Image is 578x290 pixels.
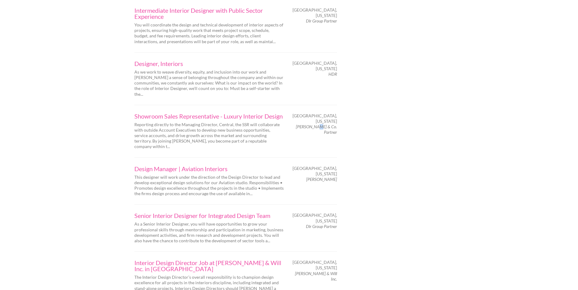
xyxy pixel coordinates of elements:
[293,7,337,18] span: [GEOGRAPHIC_DATA], [US_STATE]
[134,260,284,272] a: Interior Design Director Job at [PERSON_NAME] & Will Inc. in [GEOGRAPHIC_DATA]
[296,124,337,135] em: [PERSON_NAME] & Co. Partner
[293,212,337,223] span: [GEOGRAPHIC_DATA], [US_STATE]
[293,260,337,271] span: [GEOGRAPHIC_DATA], [US_STATE]
[134,166,284,172] a: Design Manager | Aviation Interiors
[293,60,337,71] span: [GEOGRAPHIC_DATA], [US_STATE]
[134,174,284,197] p: This designer will work under the direction of the Design Director to lead and develop exceptiona...
[134,122,284,150] p: Reporting directly to the Managing Director, Central, the SSR will collaborate with outside Accou...
[134,113,284,119] a: Showroom Sales Representative - Luxury Interior Design
[134,221,284,243] p: As a Senior Interior Designer, you will have opportunities to grow your professional skills throu...
[134,212,284,219] a: Senior Interior Designer for Integrated Design Team
[134,7,284,19] a: Intermediate Interior Designer with Public Sector Experience
[293,166,337,177] span: [GEOGRAPHIC_DATA], [US_STATE]
[306,18,337,23] em: Dlr Group Partner
[295,271,337,281] em: [PERSON_NAME] & Will Inc.
[306,224,337,229] em: Dlr Group Partner
[293,113,337,124] span: [GEOGRAPHIC_DATA], [US_STATE]
[306,177,337,182] em: [PERSON_NAME]
[134,22,284,44] p: You will coordinate the design and technical development of interior aspects of projects, ensurin...
[328,71,337,77] em: HDR
[134,60,284,67] a: Designer, Interiors
[134,69,284,97] p: As we work to weave diversity, equity, and inclusion into our work and [PERSON_NAME] a sense of b...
